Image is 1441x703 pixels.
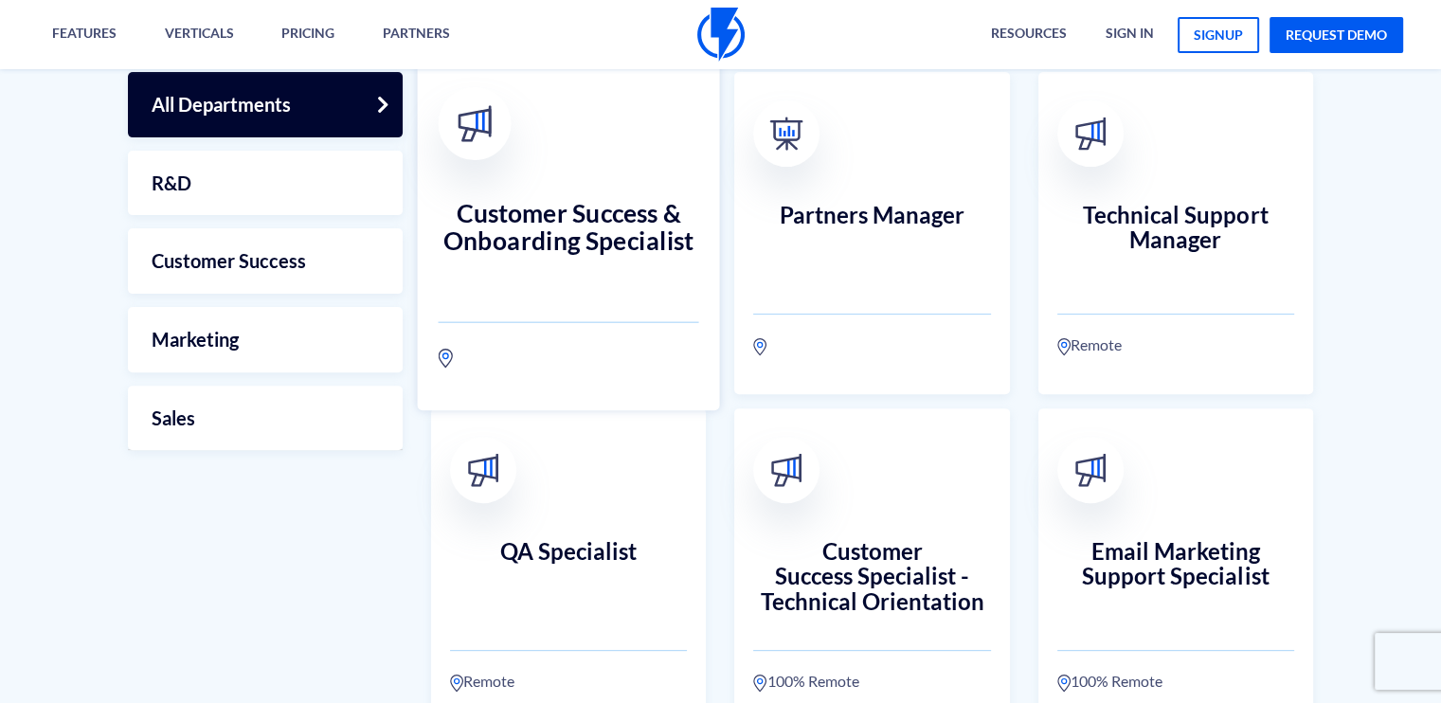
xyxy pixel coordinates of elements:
[734,72,1009,394] a: Partners Manager
[439,200,699,283] h3: Customer Success & Onboarding Specialist
[1073,454,1107,487] img: broadcast.svg
[450,674,463,693] img: location.svg
[1071,670,1162,693] span: 100% Remote
[1038,72,1313,394] a: Technical Support Manager Remote
[439,348,453,369] img: location.svg
[1057,203,1294,279] h3: Technical Support Manager
[766,670,858,693] span: 100% Remote
[1071,333,1122,356] span: Remote
[463,670,514,693] span: Remote
[1057,539,1294,615] h3: Email Marketing Support Specialist
[753,337,766,356] img: location.svg
[770,454,803,487] img: broadcast.svg
[753,674,766,693] img: location.svg
[467,454,500,487] img: broadcast.svg
[753,539,990,615] h3: Customer Success Specialist - Technical Orientation
[128,72,403,137] a: All Departments
[128,386,403,451] a: Sales
[128,228,403,294] a: Customer Success
[1178,17,1259,53] a: signup
[1057,337,1071,356] img: location.svg
[450,539,687,615] h3: QA Specialist
[770,117,803,151] img: 03-1.png
[1270,17,1403,53] a: request demo
[1057,674,1071,693] img: location.svg
[128,151,403,216] a: R&D
[418,56,720,410] a: Customer Success & Onboarding Specialist
[1073,117,1107,151] img: broadcast.svg
[457,106,494,143] img: broadcast.svg
[128,307,403,372] a: Marketing
[753,203,990,279] h3: Partners Manager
